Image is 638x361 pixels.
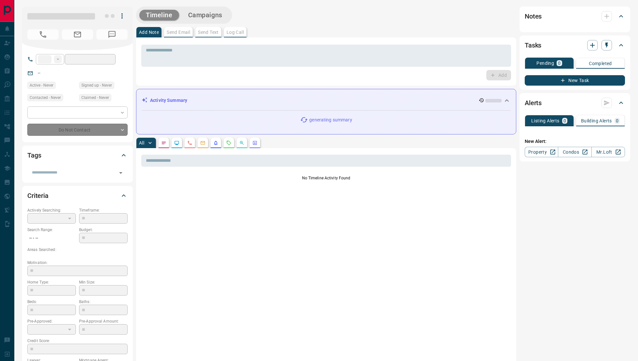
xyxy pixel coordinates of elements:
p: All [139,141,144,145]
svg: Lead Browsing Activity [174,140,179,146]
div: Do Not Contact [27,124,128,136]
h2: Criteria [27,190,49,201]
div: Criteria [27,188,128,203]
span: Active - Never [30,82,53,89]
span: No Number [96,29,128,40]
a: Condos [558,147,591,157]
p: 0 [558,61,561,65]
p: Timeframe: [79,207,128,213]
a: Property [525,147,558,157]
p: No Timeline Activity Found [141,175,511,181]
div: Tasks [525,37,625,53]
h2: Notes [525,11,542,21]
p: Activity Summary [150,97,187,104]
p: 0 [616,118,618,123]
p: Beds: [27,299,76,305]
p: Baths: [79,299,128,305]
div: Tags [27,147,128,163]
p: Completed [589,61,612,66]
div: Activity Summary [142,94,511,106]
button: Open [116,168,125,177]
p: Pre-Approval Amount: [79,318,128,324]
span: No Email [62,29,93,40]
p: Motivation: [27,260,128,266]
p: 0 [563,118,566,123]
p: -- - -- [27,233,76,243]
svg: Agent Actions [252,140,257,146]
svg: Listing Alerts [213,140,218,146]
button: New Task [525,75,625,86]
p: Building Alerts [581,118,612,123]
h2: Tasks [525,40,541,50]
span: Contacted - Never [30,94,61,101]
p: Add Note [139,30,159,35]
p: Min Size: [79,279,128,285]
span: Claimed - Never [81,94,109,101]
div: Alerts [525,95,625,111]
p: Actively Searching: [27,207,76,213]
p: generating summary [309,117,352,123]
p: Areas Searched: [27,247,128,253]
p: Search Range: [27,227,76,233]
svg: Requests [226,140,231,146]
a: Mr.Loft [591,147,625,157]
p: Credit Score: [27,338,128,344]
a: -- [38,70,40,76]
p: Pre-Approved: [27,318,76,324]
p: Home Type: [27,279,76,285]
h2: Tags [27,150,41,160]
svg: Emails [200,140,205,146]
span: No Number [27,29,59,40]
p: New Alert: [525,138,625,145]
svg: Calls [187,140,192,146]
p: Budget: [79,227,128,233]
h2: Alerts [525,98,542,108]
svg: Notes [161,140,166,146]
p: Pending [536,61,554,65]
svg: Opportunities [239,140,244,146]
button: Timeline [139,10,179,21]
span: Signed up - Never [81,82,112,89]
button: Campaigns [182,10,229,21]
div: Notes [525,8,625,24]
p: Listing Alerts [531,118,560,123]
